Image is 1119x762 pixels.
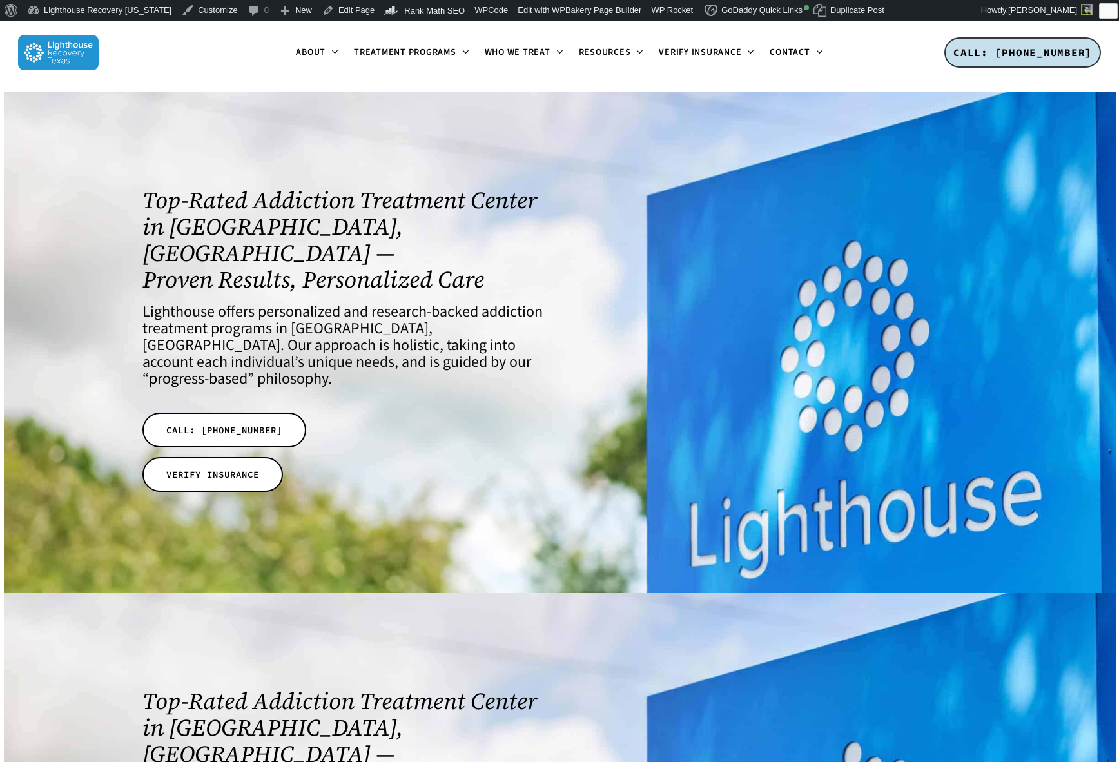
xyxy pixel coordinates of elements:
[770,46,810,59] span: Contact
[579,46,631,59] span: Resources
[354,46,456,59] span: Treatment Programs
[296,46,326,59] span: About
[142,457,283,492] a: VERIFY INSURANCE
[149,367,248,390] a: progress-based
[953,46,1092,59] span: CALL: [PHONE_NUMBER]
[404,6,465,15] span: Rank Math SEO
[166,424,282,436] span: CALL: [PHONE_NUMBER]
[944,37,1101,68] a: CALL: [PHONE_NUMBER]
[477,48,571,58] a: Who We Treat
[166,468,259,481] span: VERIFY INSURANCE
[18,35,99,70] img: Lighthouse Recovery Texas
[651,48,762,58] a: Verify Insurance
[346,48,477,58] a: Treatment Programs
[659,46,741,59] span: Verify Insurance
[1008,5,1077,15] span: [PERSON_NAME]
[571,48,652,58] a: Resources
[485,46,550,59] span: Who We Treat
[142,413,306,447] a: CALL: [PHONE_NUMBER]
[288,48,346,58] a: About
[142,187,543,293] h1: Top-Rated Addiction Treatment Center in [GEOGRAPHIC_DATA], [GEOGRAPHIC_DATA] — Proven Results, Pe...
[142,304,543,387] h4: Lighthouse offers personalized and research-backed addiction treatment programs in [GEOGRAPHIC_DA...
[762,48,830,58] a: Contact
